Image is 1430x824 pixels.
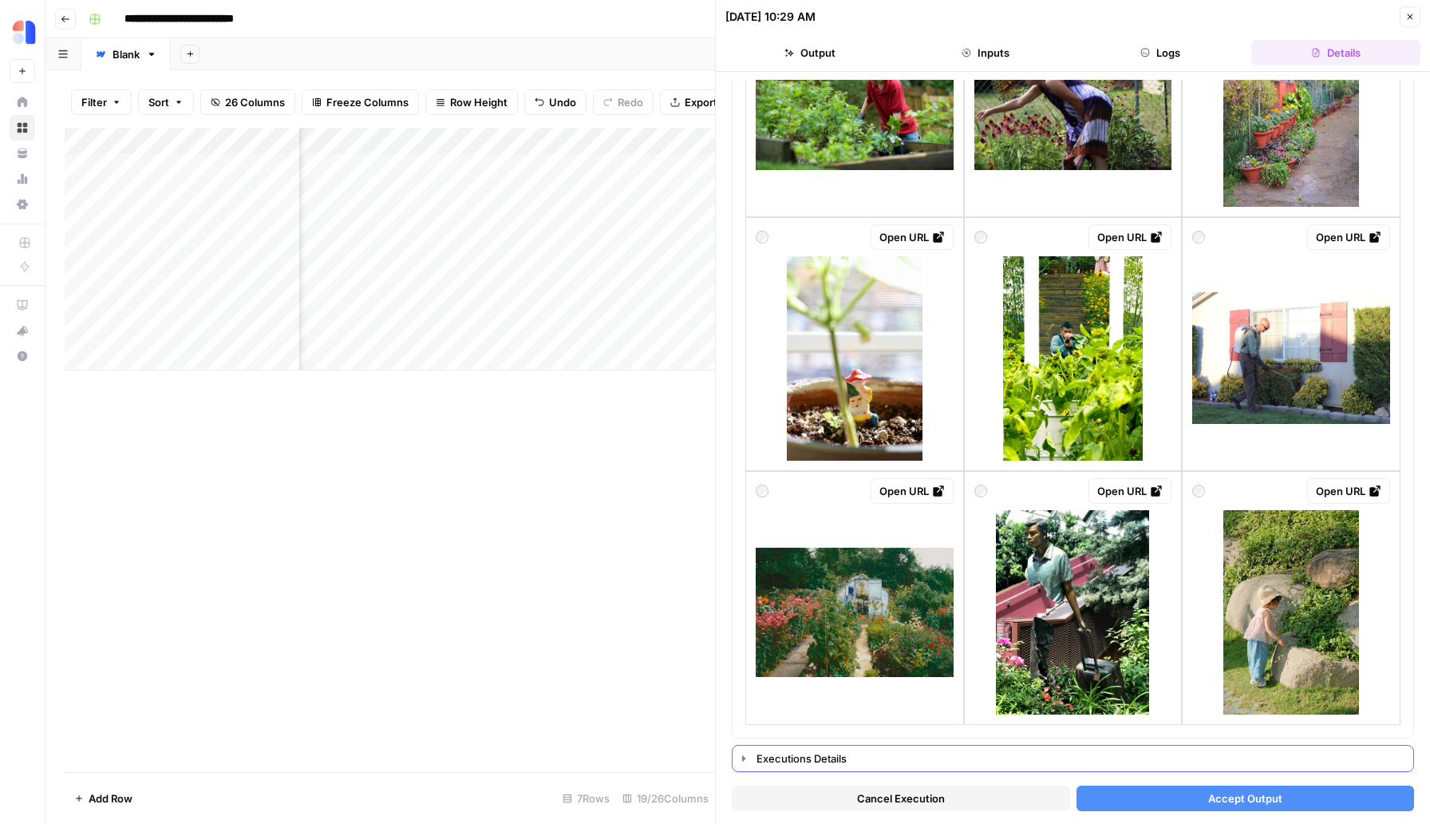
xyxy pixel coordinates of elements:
button: Freeze Columns [302,89,419,115]
button: Add Row [65,786,142,811]
div: Open URL [1097,483,1163,499]
button: Workspace: Ammo [10,13,35,53]
div: 19/26 Columns [616,786,715,811]
span: 26 Columns [225,94,285,110]
a: Usage [10,166,35,192]
button: Help + Support [10,343,35,369]
img: Ammo Logo [10,18,38,47]
a: Open URL [871,224,954,250]
span: Sort [148,94,169,110]
div: Open URL [879,483,945,499]
button: Logs [1076,40,1246,65]
span: Undo [549,94,576,110]
a: Open URL [1088,224,1171,250]
span: Accept Output [1208,790,1282,806]
button: 26 Columns [200,89,295,115]
button: Export CSV [660,89,752,115]
div: Open URL [1316,229,1381,245]
img: photo-1740409283994-4bcd7a5c8775 [756,548,954,677]
button: Undo [524,89,587,115]
button: Cancel Execution [732,786,1070,811]
button: Sort [138,89,194,115]
button: What's new? [10,318,35,343]
button: Details [1251,40,1420,65]
span: Freeze Columns [326,94,409,110]
div: What's new? [10,319,34,343]
img: photo-1740517367497-30d198dc79f6 [1223,2,1360,207]
a: Blank [81,38,171,70]
button: Filter [71,89,132,115]
img: photo-1582374927372-b06cb28a3bc5 [974,38,1172,170]
img: photo-1714055482120-3cb8a8605e17 [1223,510,1360,715]
div: [DATE] 10:29 AM [725,9,816,25]
a: Browse [10,115,35,141]
span: Export CSV [685,94,741,110]
div: Blank [113,46,140,62]
a: Home [10,89,35,115]
span: Filter [81,94,107,110]
span: Row Height [450,94,508,110]
button: Redo [593,89,654,115]
button: Accept Output [1076,786,1415,811]
span: Add Row [89,790,132,806]
a: Settings [10,192,35,217]
button: Executions Details [733,746,1413,771]
a: AirOps Academy [10,292,35,318]
a: Open URL [1088,478,1171,504]
div: Open URL [1316,483,1381,499]
div: Executions Details [756,751,1404,767]
img: photo-1621871445275-b41f7c9f6081 [787,256,923,461]
img: photo-1675106565551-832409be7b33 [1003,256,1143,461]
div: Open URL [1097,229,1163,245]
div: Open URL [879,229,945,245]
img: photo-1581578021450-fbd19fba0e63 [756,38,954,170]
button: Inputs [901,40,1070,65]
span: Cancel Execution [857,790,945,806]
a: Open URL [871,478,954,504]
button: Output [725,40,895,65]
div: 7 Rows [556,786,616,811]
img: photo-1670989292166-8b20b9530438 [1192,292,1390,424]
a: Your Data [10,141,35,166]
a: Open URL [1307,478,1390,504]
span: Redo [618,94,643,110]
button: Row Height [425,89,518,115]
a: Open URL [1307,224,1390,250]
img: photo-1560502675-360227c492cb [996,510,1149,715]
